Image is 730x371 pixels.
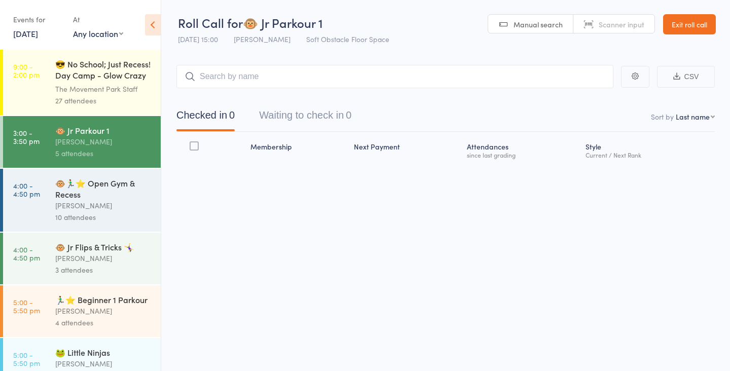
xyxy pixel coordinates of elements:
time: 5:00 - 5:50 pm [13,298,40,314]
div: 🐸 Little Ninjas [55,347,152,358]
div: Last name [676,112,710,122]
div: Any location [73,28,123,39]
div: [PERSON_NAME] [55,136,152,147]
div: 10 attendees [55,211,152,223]
button: Waiting to check in0 [259,104,351,131]
time: 4:00 - 4:50 pm [13,181,40,198]
a: [DATE] [13,28,38,39]
button: Checked in0 [176,104,235,131]
time: 5:00 - 5:50 pm [13,351,40,367]
div: Atten­dances [463,136,581,163]
div: [PERSON_NAME] [55,200,152,211]
time: 9:00 - 2:00 pm [13,62,40,79]
div: Style [581,136,715,163]
div: 5 attendees [55,147,152,159]
div: 🐵 Jr Parkour 1 [55,125,152,136]
div: [PERSON_NAME] [55,305,152,317]
a: 4:00 -4:50 pm🐵🏃‍♂️⭐ Open Gym & Recess[PERSON_NAME]10 attendees [3,169,161,232]
a: 4:00 -4:50 pm🐵 Jr Flips & Tricks 🤸‍♀️[PERSON_NAME]3 attendees [3,233,161,284]
time: 3:00 - 3:50 pm [13,129,40,145]
span: Scanner input [599,19,644,29]
div: 27 attendees [55,95,152,106]
div: 😎 No School; Just Recess! Day Camp - Glow Crazy S... [55,58,152,83]
time: 4:00 - 4:50 pm [13,245,40,262]
div: 🐵🏃‍♂️⭐ Open Gym & Recess [55,177,152,200]
div: since last grading [467,152,577,158]
div: Next Payment [350,136,463,163]
span: Manual search [514,19,563,29]
div: Membership [246,136,350,163]
div: 🏃‍♂️⭐ Beginner 1 Parkour [55,294,152,305]
span: [PERSON_NAME] [234,34,290,44]
div: [PERSON_NAME] [55,252,152,264]
div: 0 [229,109,235,121]
div: 0 [346,109,351,121]
span: Roll Call for [178,14,243,31]
div: 3 attendees [55,264,152,276]
div: Events for [13,11,63,28]
input: Search by name [176,65,613,88]
a: 3:00 -3:50 pm🐵 Jr Parkour 1[PERSON_NAME]5 attendees [3,116,161,168]
div: Current / Next Rank [586,152,711,158]
div: The Movement Park Staff [55,83,152,95]
div: 4 attendees [55,317,152,328]
label: Sort by [651,112,674,122]
div: [PERSON_NAME] [55,358,152,369]
span: 🐵 Jr Parkour 1 [243,14,323,31]
div: 🐵 Jr Flips & Tricks 🤸‍♀️ [55,241,152,252]
div: At [73,11,123,28]
span: [DATE] 15:00 [178,34,218,44]
a: Exit roll call [663,14,716,34]
a: 5:00 -5:50 pm🏃‍♂️⭐ Beginner 1 Parkour[PERSON_NAME]4 attendees [3,285,161,337]
button: CSV [657,66,715,88]
a: 9:00 -2:00 pm😎 No School; Just Recess! Day Camp - Glow Crazy S...The Movement Park Staff27 attendees [3,50,161,115]
span: Soft Obstacle Floor Space [306,34,389,44]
